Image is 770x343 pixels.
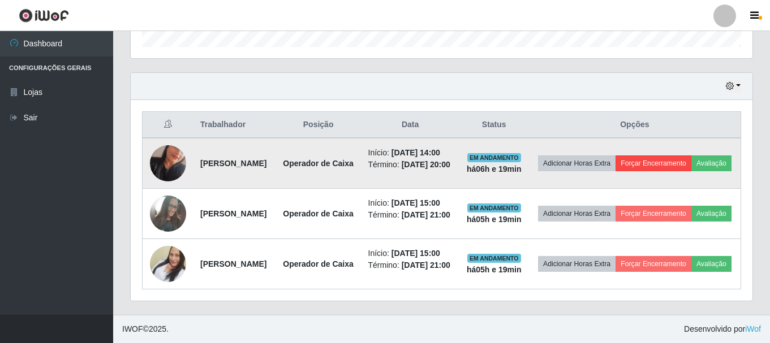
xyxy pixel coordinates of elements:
button: Avaliação [691,155,732,171]
img: 1724780126479.jpeg [150,131,186,196]
strong: [PERSON_NAME] [200,209,266,218]
th: Trabalhador [193,112,276,138]
time: [DATE] 15:00 [392,198,440,207]
img: CoreUI Logo [19,8,69,23]
button: Adicionar Horas Extra [538,155,616,171]
button: Forçar Encerramento [616,155,691,171]
time: [DATE] 14:00 [392,148,440,157]
a: iWof [745,324,761,333]
strong: há 05 h e 19 min [467,215,522,224]
span: © 2025 . [122,323,169,335]
span: EM ANDAMENTO [467,203,521,212]
time: [DATE] 21:00 [402,260,450,270]
strong: [PERSON_NAME] [200,259,266,268]
img: 1725135374051.jpeg [150,189,186,238]
button: Adicionar Horas Extra [538,206,616,222]
img: 1742563763298.jpeg [150,232,186,296]
strong: [PERSON_NAME] [200,159,266,168]
li: Início: [368,147,453,159]
button: Avaliação [691,256,732,272]
strong: Operador de Caixa [283,259,354,268]
li: Término: [368,209,453,221]
strong: há 06 h e 19 min [467,164,522,173]
th: Data [362,112,459,138]
li: Início: [368,248,453,259]
li: Término: [368,159,453,171]
th: Posição [276,112,362,138]
span: EM ANDAMENTO [467,254,521,263]
time: [DATE] 15:00 [392,249,440,258]
strong: Operador de Caixa [283,209,354,218]
strong: há 05 h e 19 min [467,265,522,274]
span: Desenvolvido por [684,323,761,335]
button: Avaliação [691,206,732,222]
button: Forçar Encerramento [616,256,691,272]
strong: Operador de Caixa [283,159,354,168]
button: Forçar Encerramento [616,206,691,222]
button: Adicionar Horas Extra [538,256,616,272]
time: [DATE] 21:00 [402,210,450,219]
li: Início: [368,197,453,209]
li: Término: [368,259,453,271]
span: IWOF [122,324,143,333]
th: Opções [529,112,741,138]
time: [DATE] 20:00 [402,160,450,169]
span: EM ANDAMENTO [467,153,521,162]
th: Status [459,112,529,138]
